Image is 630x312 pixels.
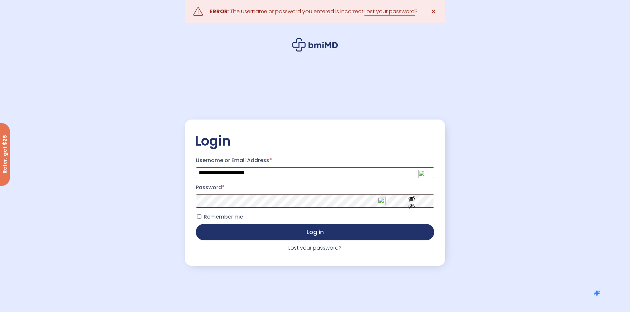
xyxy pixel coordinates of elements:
[418,170,426,178] img: npw-badge-icon-locked.svg
[210,7,418,16] div: : The username or password you entered is incorrect. ?
[197,214,201,219] input: Remember me
[204,213,243,221] span: Remember me
[288,244,342,252] a: Lost your password?
[431,7,436,16] span: ✕
[364,8,415,16] a: Lost your password
[196,182,434,193] label: Password
[196,155,434,166] label: Username or Email Address
[378,197,386,205] img: npw-badge-icon-locked.svg
[195,133,435,149] h2: Login
[196,224,434,240] button: Log in
[393,190,430,212] button: Show password
[427,5,440,18] a: ✕
[576,281,618,305] button: Get ChatGPT Summary (Ctrl+J)
[210,8,228,15] strong: ERROR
